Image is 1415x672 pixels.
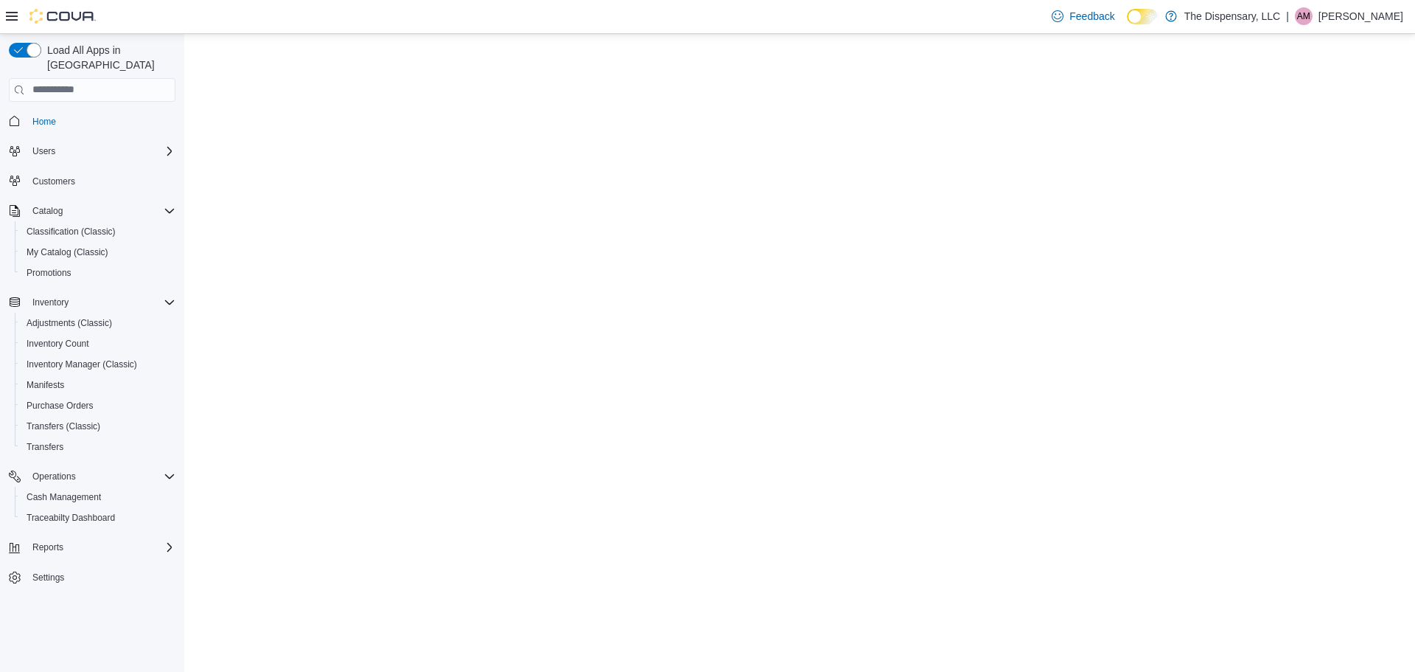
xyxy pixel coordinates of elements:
button: Inventory Manager (Classic) [15,354,181,375]
button: Cash Management [15,487,181,508]
a: Manifests [21,376,70,394]
a: Transfers (Classic) [21,418,106,435]
span: Reports [27,538,175,556]
span: Feedback [1069,9,1114,24]
button: Transfers [15,437,181,457]
span: Catalog [32,205,63,217]
span: Operations [32,471,76,482]
button: Transfers (Classic) [15,416,181,437]
button: Inventory [27,294,74,311]
button: Reports [3,537,181,558]
button: Catalog [3,201,181,221]
button: Home [3,111,181,132]
a: Purchase Orders [21,397,99,415]
a: Home [27,113,62,131]
button: Classification (Classic) [15,221,181,242]
span: Traceabilty Dashboard [27,512,115,524]
span: Inventory Manager (Classic) [21,356,175,373]
button: My Catalog (Classic) [15,242,181,263]
button: Customers [3,170,181,192]
span: Manifests [21,376,175,394]
input: Dark Mode [1127,9,1158,24]
span: Users [32,145,55,157]
button: Catalog [27,202,69,220]
a: Promotions [21,264,77,282]
a: Settings [27,569,70,586]
span: Inventory [27,294,175,311]
button: Inventory [3,292,181,313]
button: Promotions [15,263,181,283]
span: Promotions [27,267,71,279]
button: Settings [3,567,181,588]
span: Customers [27,172,175,190]
img: Cova [29,9,96,24]
a: Transfers [21,438,69,456]
button: Purchase Orders [15,395,181,416]
div: Alisha Madison [1295,7,1313,25]
span: Inventory [32,297,69,308]
a: My Catalog (Classic) [21,243,114,261]
p: [PERSON_NAME] [1318,7,1403,25]
span: Promotions [21,264,175,282]
span: Dark Mode [1127,24,1128,25]
a: Cash Management [21,488,107,506]
span: Home [27,112,175,131]
span: My Catalog (Classic) [27,246,108,258]
button: Adjustments (Classic) [15,313,181,333]
span: Catalog [27,202,175,220]
button: Operations [27,468,82,485]
span: Classification (Classic) [21,223,175,240]
span: AM [1297,7,1310,25]
span: Reports [32,541,63,553]
span: Adjustments (Classic) [21,314,175,332]
button: Users [27,142,61,160]
a: Adjustments (Classic) [21,314,118,332]
p: | [1286,7,1289,25]
span: Inventory Count [21,335,175,353]
button: Reports [27,538,69,556]
span: Manifests [27,379,64,391]
span: Load All Apps in [GEOGRAPHIC_DATA] [41,43,175,72]
a: Inventory Manager (Classic) [21,356,143,373]
a: Inventory Count [21,335,95,353]
button: Manifests [15,375,181,395]
span: Transfers [21,438,175,456]
a: Customers [27,173,81,190]
span: Inventory Manager (Classic) [27,358,137,370]
span: Operations [27,468,175,485]
span: Cash Management [21,488,175,506]
span: Customers [32,176,75,187]
span: Traceabilty Dashboard [21,509,175,527]
span: Transfers (Classic) [27,420,100,432]
span: Home [32,116,56,128]
a: Traceabilty Dashboard [21,509,121,527]
span: Classification (Classic) [27,226,116,238]
span: My Catalog (Classic) [21,243,175,261]
button: Users [3,141,181,162]
a: Feedback [1046,1,1120,31]
span: Transfers (Classic) [21,418,175,435]
span: Adjustments (Classic) [27,317,112,329]
span: Settings [32,572,64,583]
span: Purchase Orders [27,400,94,412]
span: Users [27,142,175,160]
span: Settings [27,568,175,586]
a: Classification (Classic) [21,223,122,240]
span: Cash Management [27,491,101,503]
button: Operations [3,466,181,487]
span: Inventory Count [27,338,89,350]
nav: Complex example [9,105,175,627]
p: The Dispensary, LLC [1184,7,1280,25]
button: Inventory Count [15,333,181,354]
span: Purchase Orders [21,397,175,415]
span: Transfers [27,441,63,453]
button: Traceabilty Dashboard [15,508,181,528]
